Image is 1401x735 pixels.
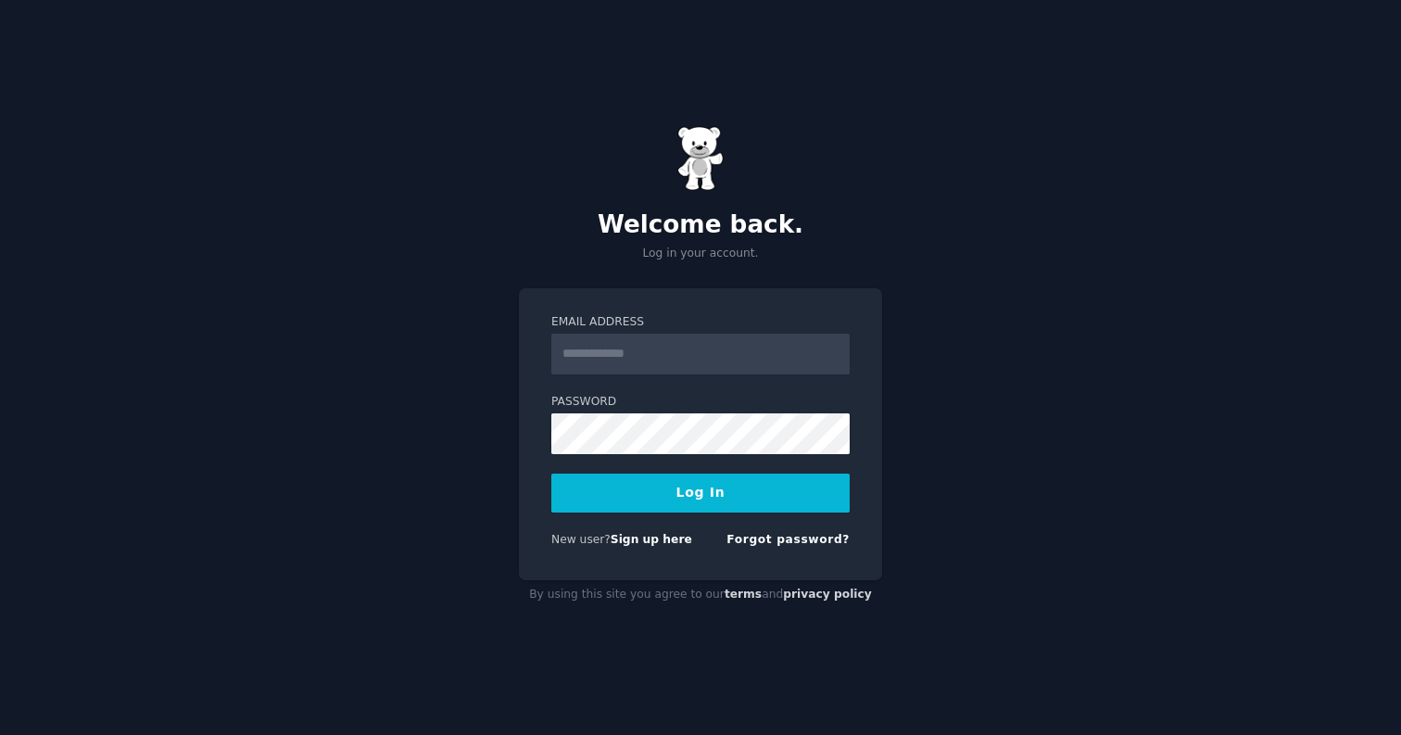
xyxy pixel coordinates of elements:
h2: Welcome back. [519,210,882,240]
a: Sign up here [611,533,692,546]
span: New user? [551,533,611,546]
p: Log in your account. [519,246,882,262]
a: terms [725,588,762,601]
button: Log In [551,474,850,513]
a: Forgot password? [726,533,850,546]
a: privacy policy [783,588,872,601]
label: Email Address [551,314,850,331]
img: Gummy Bear [677,126,724,191]
div: By using this site you agree to our and [519,580,882,610]
label: Password [551,394,850,411]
